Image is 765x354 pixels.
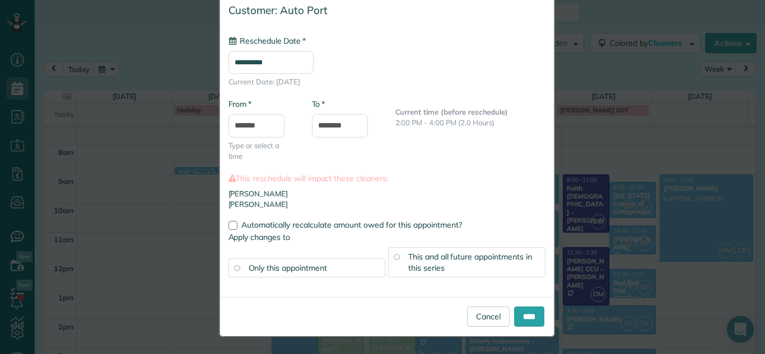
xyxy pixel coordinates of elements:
[408,252,532,273] span: This and all future appointments in this series
[228,199,545,210] li: [PERSON_NAME]
[241,220,462,230] span: Automatically recalculate amount owed for this appointment?
[249,263,327,273] span: Only this appointment
[228,188,545,199] li: [PERSON_NAME]
[228,140,295,162] span: Type or select a time
[394,254,399,259] input: This and all future appointments in this series
[228,232,545,243] label: Apply changes to
[395,117,545,128] p: 2:00 PM - 4:00 PM (2.0 Hours)
[395,107,509,116] b: Current time (before reschedule)
[228,4,545,16] h4: Customer: Auto Port
[228,98,251,110] label: From
[312,98,325,110] label: To
[228,77,545,87] span: Current Date: [DATE]
[467,306,510,327] a: Cancel
[234,265,240,271] input: Only this appointment
[228,35,306,46] label: Reschedule Date
[228,173,545,184] label: This reschedule will impact these cleaners:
